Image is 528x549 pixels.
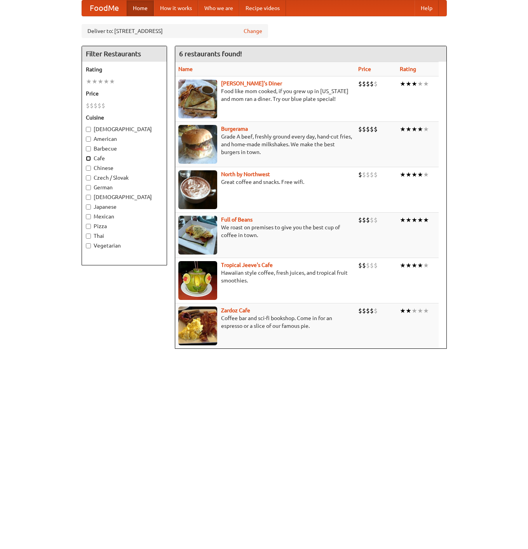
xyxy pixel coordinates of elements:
[86,222,163,230] label: Pizza
[86,166,91,171] input: Chinese
[406,261,411,270] li: ★
[86,154,163,162] label: Cafe
[400,80,406,88] li: ★
[103,77,109,86] li: ★
[366,307,370,315] li: $
[400,216,406,224] li: ★
[221,307,250,313] b: Zardoz Cafe
[423,125,429,133] li: ★
[374,125,378,133] li: $
[374,307,378,315] li: $
[86,174,163,182] label: Czech / Slovak
[423,216,429,224] li: ★
[86,164,163,172] label: Chinese
[86,185,91,190] input: German
[221,262,273,268] a: Tropical Jeeve's Cafe
[178,170,217,209] img: north.jpg
[86,135,163,143] label: American
[178,269,352,284] p: Hawaiian style coffee, fresh juices, and tropical fruit smoothies.
[400,307,406,315] li: ★
[178,80,217,118] img: sallys.jpg
[362,80,366,88] li: $
[178,216,217,255] img: beans.jpg
[221,216,253,223] a: Full of Beans
[86,127,91,132] input: [DEMOGRAPHIC_DATA]
[221,80,282,87] a: [PERSON_NAME]'s Diner
[82,46,167,62] h4: Filter Restaurants
[244,27,262,35] a: Change
[374,170,378,179] li: $
[358,170,362,179] li: $
[406,170,411,179] li: ★
[358,80,362,88] li: $
[86,156,91,161] input: Cafe
[370,261,374,270] li: $
[86,232,163,240] label: Thai
[178,125,217,164] img: burgerama.jpg
[370,307,374,315] li: $
[374,261,378,270] li: $
[86,204,91,210] input: Japanese
[362,216,366,224] li: $
[423,261,429,270] li: ★
[411,125,417,133] li: ★
[366,80,370,88] li: $
[86,243,91,248] input: Vegetarian
[417,170,423,179] li: ★
[366,125,370,133] li: $
[179,50,242,57] ng-pluralize: 6 restaurants found!
[423,170,429,179] li: ★
[358,261,362,270] li: $
[86,114,163,121] h5: Cuisine
[400,170,406,179] li: ★
[406,307,411,315] li: ★
[221,126,248,132] b: Burgerama
[154,0,198,16] a: How it works
[417,125,423,133] li: ★
[221,171,270,177] a: North by Northwest
[423,307,429,315] li: ★
[86,101,90,110] li: $
[358,66,371,72] a: Price
[400,261,406,270] li: ★
[362,125,366,133] li: $
[406,80,411,88] li: ★
[86,125,163,133] label: [DEMOGRAPHIC_DATA]
[411,261,417,270] li: ★
[178,314,352,330] p: Coffee bar and sci-fi bookshop. Come in for an espresso or a slice of our famous pie.
[86,195,91,200] input: [DEMOGRAPHIC_DATA]
[406,125,411,133] li: ★
[358,216,362,224] li: $
[374,80,378,88] li: $
[98,77,103,86] li: ★
[411,170,417,179] li: ★
[400,66,416,72] a: Rating
[86,137,91,142] input: American
[86,193,163,201] label: [DEMOGRAPHIC_DATA]
[370,216,374,224] li: $
[362,261,366,270] li: $
[86,203,163,211] label: Japanese
[358,125,362,133] li: $
[178,261,217,300] img: jeeves.jpg
[411,216,417,224] li: ★
[370,80,374,88] li: $
[417,261,423,270] li: ★
[86,214,91,219] input: Mexican
[92,77,98,86] li: ★
[374,216,378,224] li: $
[86,242,163,249] label: Vegetarian
[86,90,163,97] h5: Price
[411,307,417,315] li: ★
[86,224,91,229] input: Pizza
[366,261,370,270] li: $
[366,216,370,224] li: $
[178,66,193,72] a: Name
[86,175,91,180] input: Czech / Slovak
[411,80,417,88] li: ★
[178,223,352,239] p: We roast on premises to give you the best cup of coffee in town.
